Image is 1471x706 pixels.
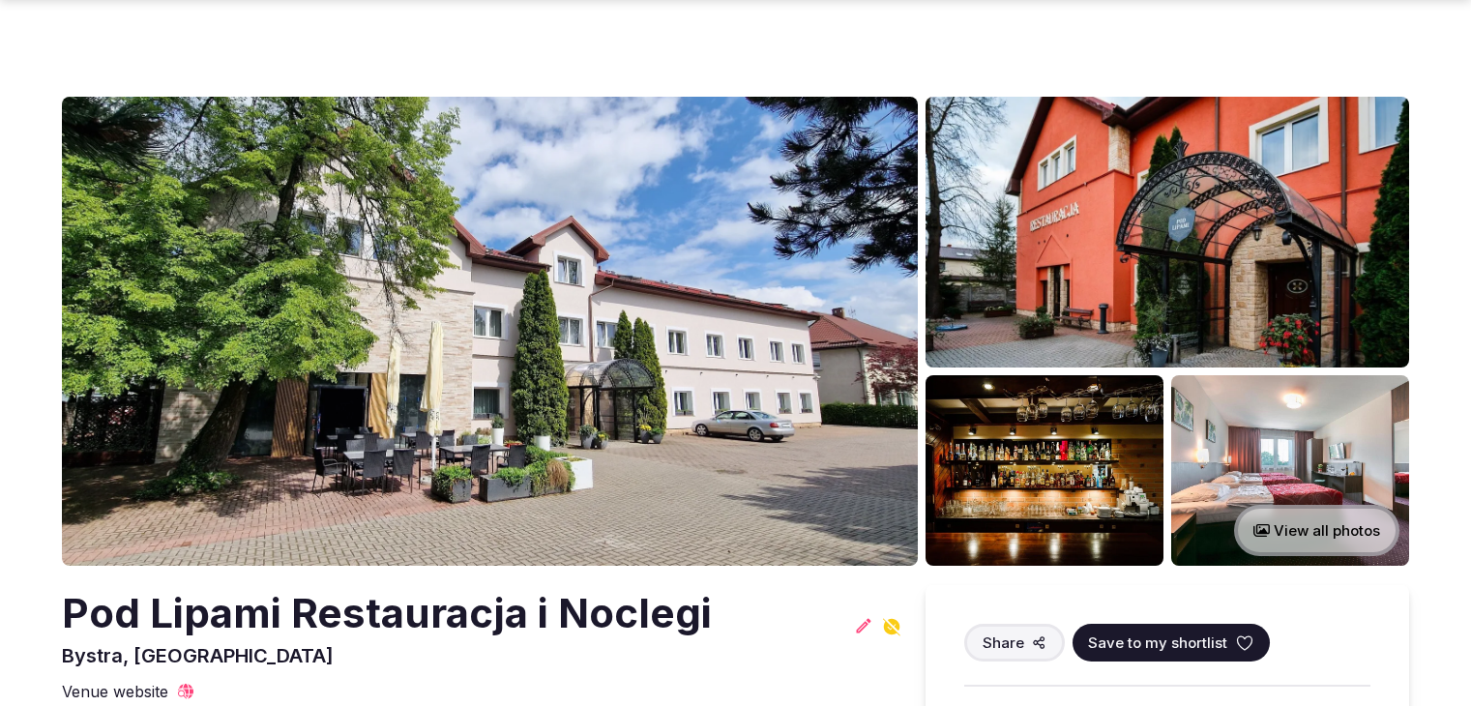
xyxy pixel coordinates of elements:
span: Bystra, [GEOGRAPHIC_DATA] [62,644,334,667]
span: Share [983,632,1024,653]
img: Venue gallery photo [1171,375,1409,566]
button: Save to my shortlist [1073,624,1270,662]
img: Venue gallery photo [926,97,1409,368]
button: Share [964,624,1065,662]
a: Venue website [62,681,195,702]
img: Venue cover photo [62,97,918,566]
button: View all photos [1234,505,1399,556]
h2: Pod Lipami Restauracja i Noclegi [62,585,712,642]
span: Venue website [62,681,168,702]
span: Save to my shortlist [1088,632,1227,653]
img: Venue gallery photo [926,375,1163,566]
